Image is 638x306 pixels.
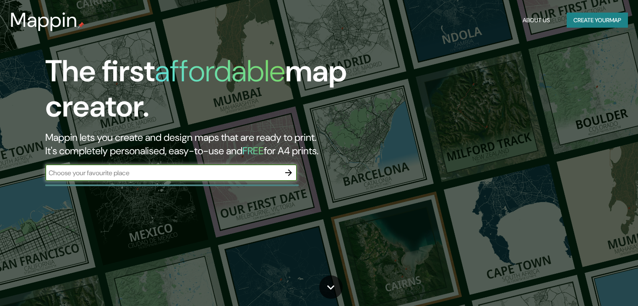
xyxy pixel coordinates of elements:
input: Choose your favourite place [45,168,280,178]
button: About Us [519,13,553,28]
button: Create yourmap [567,13,628,28]
h5: FREE [242,144,264,157]
h1: affordable [155,52,285,91]
h1: The first map creator. [45,54,365,131]
h2: Mappin lets you create and design maps that are ready to print. It's completely personalised, eas... [45,131,365,158]
img: mappin-pin [78,22,84,29]
h3: Mappin [10,8,78,32]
